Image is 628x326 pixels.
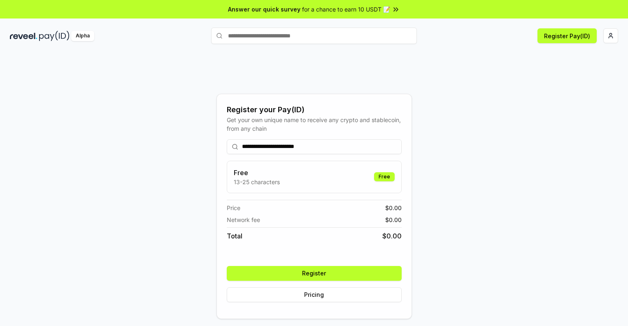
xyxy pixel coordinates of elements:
[382,231,402,241] span: $ 0.00
[228,5,300,14] span: Answer our quick survey
[227,116,402,133] div: Get your own unique name to receive any crypto and stablecoin, from any chain
[302,5,390,14] span: for a chance to earn 10 USDT 📝
[71,31,94,41] div: Alpha
[374,172,395,181] div: Free
[227,104,402,116] div: Register your Pay(ID)
[227,266,402,281] button: Register
[234,178,280,186] p: 13-25 characters
[537,28,597,43] button: Register Pay(ID)
[227,203,240,212] span: Price
[227,231,242,241] span: Total
[234,168,280,178] h3: Free
[227,287,402,302] button: Pricing
[385,215,402,224] span: $ 0.00
[385,203,402,212] span: $ 0.00
[227,215,260,224] span: Network fee
[10,31,37,41] img: reveel_dark
[39,31,70,41] img: pay_id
